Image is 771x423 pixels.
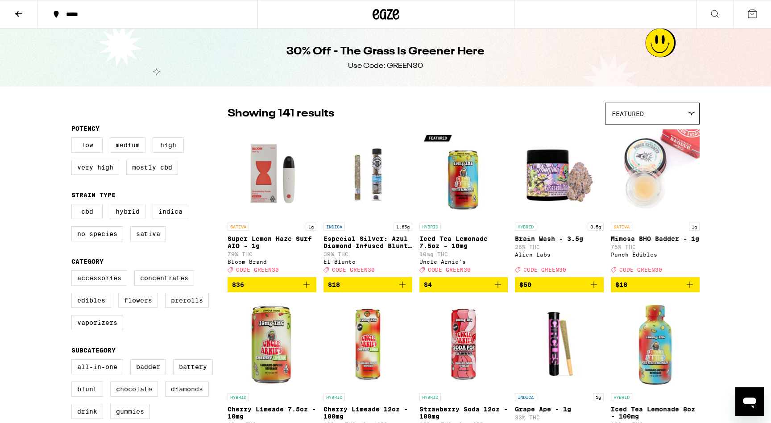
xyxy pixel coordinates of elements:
label: Gummies [110,404,150,419]
p: Cherry Limeade 7.5oz - 10mg [228,406,316,420]
img: El Blunto - Especial Silver: Azul Diamond Infused Blunt - 1.65g [323,129,412,218]
p: HYBRID [515,223,536,231]
label: Accessories [71,270,127,286]
label: All-In-One [71,359,123,374]
label: Edibles [71,293,111,308]
a: Open page for Super Lemon Haze Surf AIO - 1g from Bloom Brand [228,129,316,277]
button: Add to bag [323,277,412,292]
p: Brain Wash - 3.5g [515,235,604,242]
label: Indica [153,204,188,219]
label: No Species [71,226,123,241]
span: $50 [519,281,531,288]
span: CODE GREEN30 [619,267,662,273]
p: Super Lemon Haze Surf AIO - 1g [228,235,316,249]
p: HYBRID [323,393,345,401]
p: 1g [689,223,700,231]
p: 33% THC [515,415,604,420]
label: Sativa [130,226,166,241]
label: High [153,137,184,153]
p: 3.5g [588,223,604,231]
label: Hybrid [110,204,145,219]
p: Strawberry Soda 12oz - 100mg [419,406,508,420]
p: Showing 141 results [228,106,334,121]
p: 75% THC [611,244,700,250]
img: Uncle Arnie's - Strawberry Soda 12oz - 100mg [419,299,508,389]
p: 79% THC [228,251,316,257]
p: INDICA [323,223,345,231]
label: Drink [71,404,103,419]
label: Mostly CBD [126,160,178,175]
span: $36 [232,281,244,288]
legend: Subcategory [71,347,116,354]
label: Battery [173,359,213,374]
a: Open page for Iced Tea Lemonade 7.5oz - 10mg from Uncle Arnie's [419,129,508,277]
span: Featured [612,110,644,117]
label: Chocolate [110,382,158,397]
label: Diamonds [165,382,209,397]
a: Open page for Especial Silver: Azul Diamond Infused Blunt - 1.65g from El Blunto [323,129,412,277]
h1: 30% Off - The Grass Is Greener Here [286,44,485,59]
p: SATIVA [611,223,632,231]
p: HYBRID [419,223,441,231]
p: 10mg THC [419,251,508,257]
legend: Strain Type [71,191,116,199]
p: Grape Ape - 1g [515,406,604,413]
label: Low [71,137,103,153]
iframe: Button to launch messaging window [735,387,764,416]
span: CODE GREEN30 [236,267,279,273]
label: Medium [110,137,145,153]
button: Add to bag [419,277,508,292]
div: El Blunto [323,259,412,265]
p: Mimosa BHO Badder - 1g [611,235,700,242]
a: Open page for Mimosa BHO Badder - 1g from Punch Edibles [611,129,700,277]
label: Concentrates [134,270,194,286]
p: Especial Silver: Azul Diamond Infused Blunt - 1.65g [323,235,412,249]
div: Punch Edibles [611,252,700,257]
p: 1.65g [394,223,412,231]
div: Uncle Arnie's [419,259,508,265]
legend: Potency [71,125,99,132]
img: Uncle Arnie's - Cherry Limeade 12oz - 100mg [323,299,412,389]
img: Bloom Brand - Super Lemon Haze Surf AIO - 1g [228,129,316,218]
span: CODE GREEN30 [523,267,566,273]
label: Flowers [118,293,158,308]
p: 26% THC [515,244,604,250]
p: HYBRID [228,393,249,401]
p: Cherry Limeade 12oz - 100mg [323,406,412,420]
legend: Category [71,258,104,265]
p: INDICA [515,393,536,401]
img: Circles Base Camp - Grape Ape - 1g [515,299,604,389]
label: Blunt [71,382,103,397]
span: $18 [328,281,340,288]
label: Very High [71,160,119,175]
label: Vaporizers [71,315,123,330]
label: Badder [130,359,166,374]
span: $18 [615,281,627,288]
button: Add to bag [515,277,604,292]
p: 39% THC [323,251,412,257]
span: CODE GREEN30 [332,267,375,273]
span: CODE GREEN30 [428,267,471,273]
p: Iced Tea Lemonade 8oz - 100mg [611,406,700,420]
img: Punch Edibles - Mimosa BHO Badder - 1g [611,129,700,218]
button: Add to bag [228,277,316,292]
p: HYBRID [611,393,632,401]
label: CBD [71,204,103,219]
p: Iced Tea Lemonade 7.5oz - 10mg [419,235,508,249]
button: Add to bag [611,277,700,292]
span: $4 [424,281,432,288]
div: Alien Labs [515,252,604,257]
p: HYBRID [419,393,441,401]
img: Alien Labs - Brain Wash - 3.5g [515,129,604,218]
img: Uncle Arnie's - Iced Tea Lemonade 7.5oz - 10mg [419,129,508,218]
div: Bloom Brand [228,259,316,265]
p: 1g [306,223,316,231]
p: SATIVA [228,223,249,231]
a: Open page for Brain Wash - 3.5g from Alien Labs [515,129,604,277]
img: Uncle Arnie's - Iced Tea Lemonade 8oz - 100mg [611,299,700,389]
img: Uncle Arnie's - Cherry Limeade 7.5oz - 10mg [228,299,316,389]
p: 1g [593,393,604,401]
label: Prerolls [165,293,209,308]
div: Use Code: GREEN30 [348,61,423,71]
